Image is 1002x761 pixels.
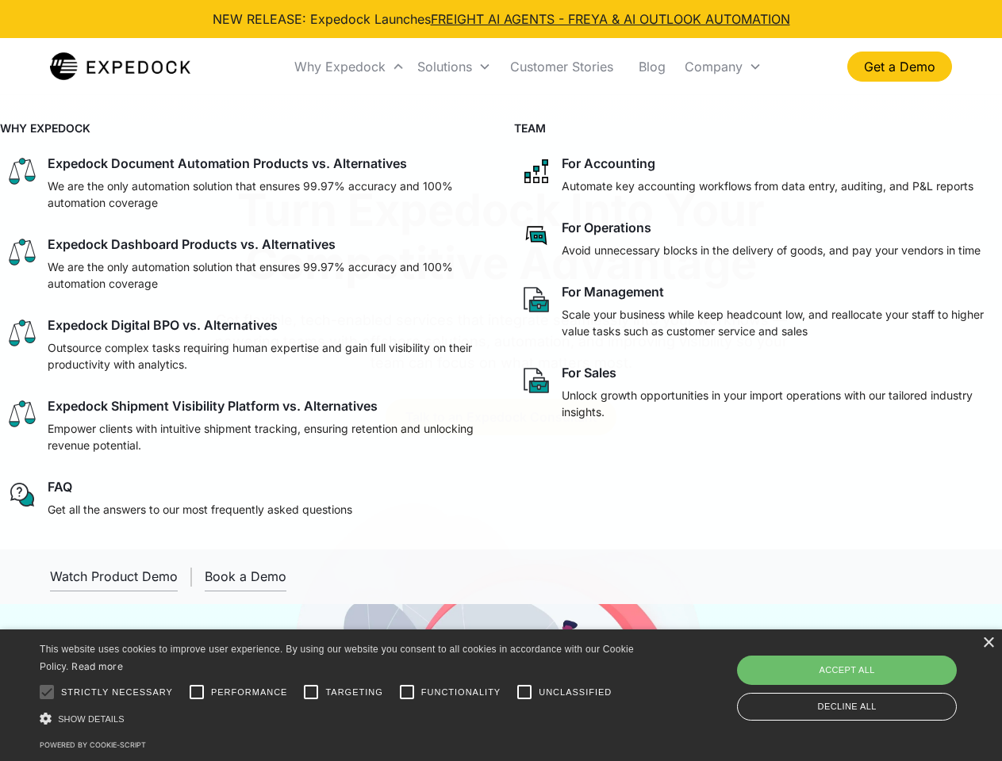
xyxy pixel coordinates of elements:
div: Expedock Document Automation Products vs. Alternatives [48,155,407,171]
div: For Sales [562,365,616,380]
div: Solutions [411,40,497,94]
p: We are the only automation solution that ensures 99.97% accuracy and 100% automation coverage [48,258,482,292]
a: Blog [626,40,678,94]
a: open lightbox [50,562,178,591]
iframe: Chat Widget [738,590,1002,761]
img: scale icon [6,155,38,187]
div: Solutions [417,59,472,75]
a: Powered by cookie-script [40,740,146,749]
div: Company [678,40,768,94]
div: NEW RELEASE: Expedock Launches [213,10,790,29]
a: Read more [71,660,123,672]
span: Show details [58,714,125,724]
div: For Operations [562,220,651,235]
div: Expedock Digital BPO vs. Alternatives [48,317,278,333]
a: Customer Stories [497,40,626,94]
p: Scale your business while keep headcount low, and reallocate your staff to higher value tasks suc... [562,306,996,339]
p: Unlock growth opportunities in your import operations with our tailored industry insights. [562,387,996,420]
img: regular chat bubble icon [6,479,38,511]
img: paper and bag icon [520,284,552,315]
span: Performance [211,686,288,699]
span: Strictly necessary [61,686,173,699]
div: For Management [562,284,664,300]
p: Automate key accounting workflows from data entry, auditing, and P&L reports [562,178,973,194]
a: Get a Demo [847,52,952,82]
div: Why Expedock [288,40,411,94]
div: Company [685,59,743,75]
img: scale icon [6,398,38,430]
p: We are the only automation solution that ensures 99.97% accuracy and 100% automation coverage [48,178,482,211]
span: Unclassified [539,686,612,699]
span: Functionality [421,686,501,699]
a: Book a Demo [205,562,286,591]
img: scale icon [6,317,38,349]
div: Expedock Dashboard Products vs. Alternatives [48,236,336,252]
span: This website uses cookies to improve user experience. By using our website you consent to all coo... [40,644,634,673]
p: Avoid unnecessary blocks in the delivery of goods, and pay your vendors in time [562,242,981,258]
p: Get all the answers to our most frequently asked questions [48,501,352,518]
div: For Accounting [562,155,655,171]
p: Empower clients with intuitive shipment tracking, ensuring retention and unlocking revenue potent... [48,420,482,453]
img: rectangular chat bubble icon [520,220,552,251]
div: Show details [40,710,639,727]
img: network like icon [520,155,552,187]
img: Expedock Logo [50,51,190,82]
div: Expedock Shipment Visibility Platform vs. Alternatives [48,398,378,414]
a: FREIGHT AI AGENTS - FREYA & AI OUTLOOK AUTOMATION [431,11,790,27]
div: Watch Product Demo [50,568,178,584]
div: Book a Demo [205,568,286,584]
span: Targeting [325,686,382,699]
div: FAQ [48,479,72,495]
div: Why Expedock [294,59,386,75]
img: scale icon [6,236,38,268]
a: home [50,51,190,82]
img: paper and bag icon [520,365,552,396]
p: Outsource complex tasks requiring human expertise and gain full visibility on their productivity ... [48,339,482,373]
